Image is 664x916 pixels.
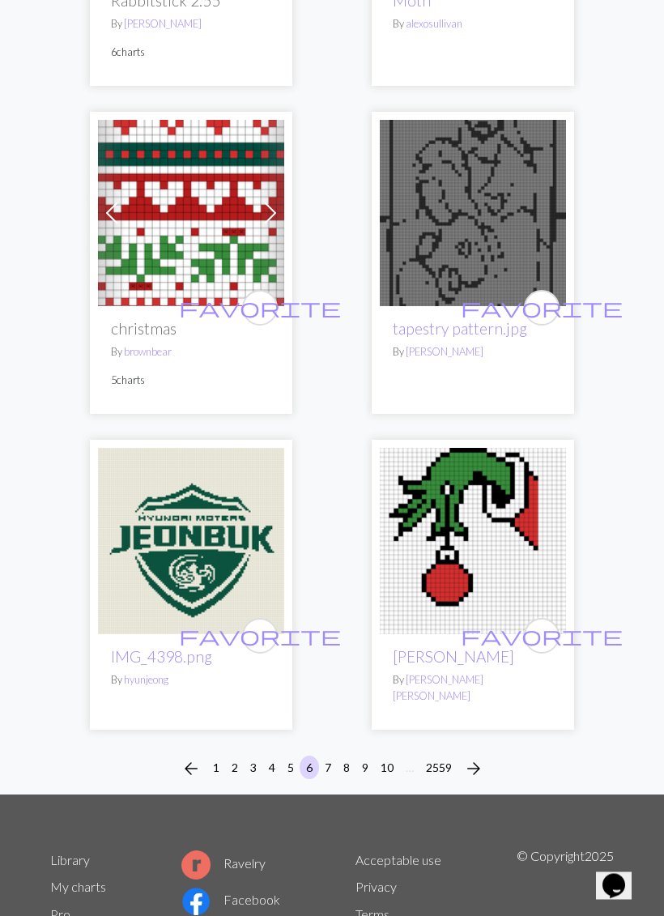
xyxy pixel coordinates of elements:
[111,345,271,360] p: By
[524,291,560,326] button: favourite
[355,756,375,780] button: 9
[461,296,623,321] span: favorite
[179,624,341,649] span: favorite
[111,45,271,61] p: 6 charts
[111,320,271,339] h2: christmas
[181,760,201,779] i: Previous
[98,204,284,219] a: christmas
[225,756,245,780] button: 2
[300,756,319,780] button: 6
[380,204,566,219] a: tapestry pattern.jpg
[206,756,226,780] button: 1
[337,756,356,780] button: 8
[181,851,211,880] img: Ravelry logo
[355,880,397,895] a: Privacy
[181,893,280,908] a: Facebook
[281,756,300,780] button: 5
[380,532,566,547] a: Mano Grinch
[175,756,490,782] nav: Page navigation
[111,673,271,688] p: By
[124,346,172,359] a: brownbear
[179,620,341,653] i: favourite
[406,18,462,31] a: alexosullivan
[50,853,90,868] a: Library
[596,851,648,900] iframe: chat widget
[111,648,212,667] a: IMG_4398.png
[524,619,560,654] button: favourite
[461,620,623,653] i: favourite
[50,880,106,895] a: My charts
[393,648,514,667] a: [PERSON_NAME]
[181,856,266,871] a: Ravelry
[111,17,271,32] p: By
[124,674,168,687] a: hyunjeong
[393,17,553,32] p: By
[318,756,338,780] button: 7
[380,449,566,635] img: Mano Grinch
[419,756,458,780] button: 2559
[393,320,527,339] a: tapestry pattern.jpg
[179,296,341,321] span: favorite
[461,624,623,649] span: favorite
[242,619,278,654] button: favourite
[242,291,278,326] button: favourite
[98,449,284,635] img: IMG_4398.png
[111,373,271,389] p: 5 charts
[98,532,284,547] a: IMG_4398.png
[406,346,483,359] a: [PERSON_NAME]
[393,673,553,704] p: By
[461,292,623,325] i: favourite
[464,758,483,781] span: arrow_forward
[98,121,284,307] img: christmas
[374,756,400,780] button: 10
[181,758,201,781] span: arrow_back
[179,292,341,325] i: favourite
[464,760,483,779] i: Next
[244,756,263,780] button: 3
[124,18,202,31] a: [PERSON_NAME]
[393,674,483,702] a: [PERSON_NAME] [PERSON_NAME]
[393,345,553,360] p: By
[355,853,441,868] a: Acceptable use
[175,756,207,782] button: Previous
[262,756,282,780] button: 4
[380,121,566,307] img: tapestry pattern.jpg
[458,756,490,782] button: Next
